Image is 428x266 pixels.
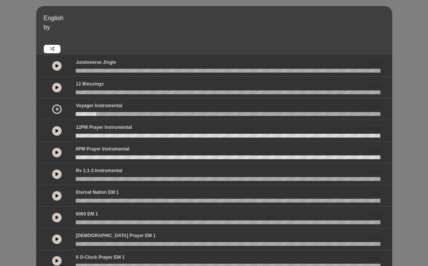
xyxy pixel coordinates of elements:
[370,233,380,241] span: 0.00
[76,81,103,87] p: 12 Blessings
[367,147,380,155] span: 01:55
[76,189,119,196] p: Eternal Nation EM 1
[76,254,124,261] p: 6 o-clock prayer EM 1
[76,124,132,131] p: 12PM Prayer Instrumental
[370,190,380,198] span: 0.00
[367,168,380,176] span: 00:05
[76,167,122,174] p: Rv 1:1-3 Instrumental
[370,212,380,220] span: 0.00
[76,146,129,152] p: 6PM Prayer Instrumental
[76,102,122,109] p: Voyager Instrumental
[44,24,50,30] span: by
[76,211,98,217] p: 6000 EM 1
[370,60,380,68] span: 0.00
[367,125,380,133] span: 02:38
[76,59,116,66] p: Jundoverse Jingle
[44,14,390,23] p: English
[370,82,380,90] span: 0.00
[370,255,380,263] span: 0.00
[76,232,156,239] p: [DEMOGRAPHIC_DATA] prayer EM 1
[367,103,380,111] span: 00:09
